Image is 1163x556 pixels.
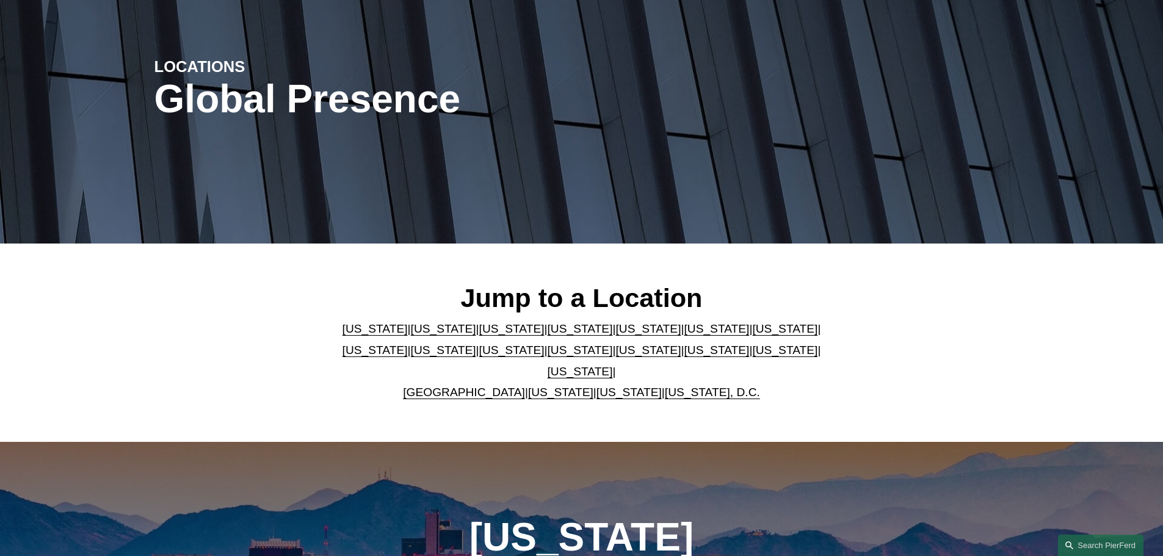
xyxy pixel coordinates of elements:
a: Search this site [1058,535,1143,556]
a: [US_STATE] [684,322,749,335]
h4: LOCATIONS [154,57,368,76]
a: [US_STATE] [684,344,749,356]
h1: Global Presence [154,77,724,121]
a: [US_STATE] [615,322,681,335]
a: [US_STATE] [411,344,476,356]
h2: Jump to a Location [332,282,831,314]
a: [US_STATE] [596,386,662,399]
a: [US_STATE], D.C. [665,386,760,399]
a: [US_STATE] [548,322,613,335]
a: [US_STATE] [411,322,476,335]
a: [US_STATE] [615,344,681,356]
a: [US_STATE] [342,322,408,335]
a: [US_STATE] [752,344,817,356]
a: [US_STATE] [548,344,613,356]
p: | | | | | | | | | | | | | | | | | | [332,319,831,403]
a: [US_STATE] [342,344,408,356]
a: [US_STATE] [528,386,593,399]
a: [US_STATE] [479,344,545,356]
a: [US_STATE] [548,365,613,378]
a: [GEOGRAPHIC_DATA] [403,386,525,399]
a: [US_STATE] [479,322,545,335]
a: [US_STATE] [752,322,817,335]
